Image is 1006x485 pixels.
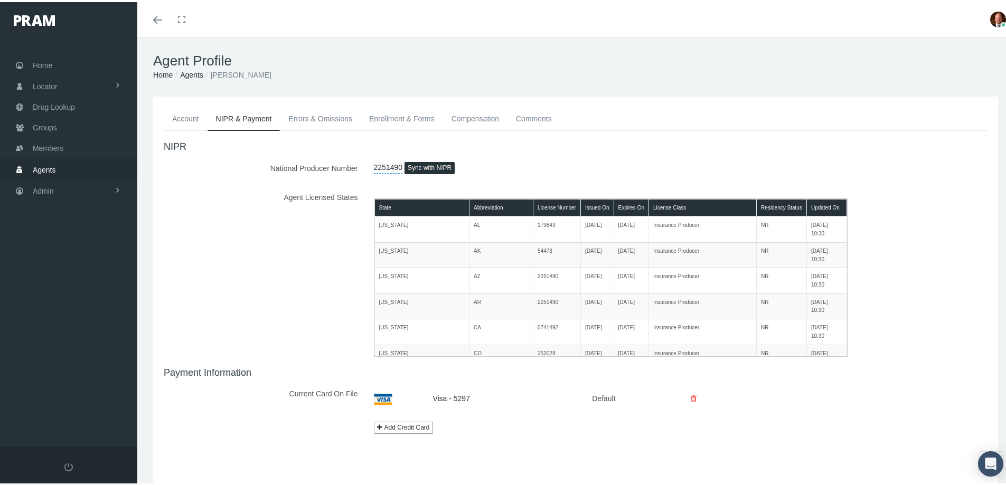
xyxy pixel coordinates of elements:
a: Visa - 5297 [433,392,470,401]
label: Agent Licensed States [156,186,366,355]
td: NR [757,266,807,291]
td: 2251490 [533,291,581,317]
td: [DATE] [580,214,614,240]
a: Agents [180,69,203,77]
a: Account [164,105,208,128]
label: Current Card On File [156,382,366,408]
th: Expires On [614,197,648,214]
td: [US_STATE] [374,291,469,317]
td: [DATE] [614,266,648,291]
img: visa.png [374,392,392,403]
td: Insurance Producer [648,240,756,265]
td: [DATE] 10:30 [806,343,847,368]
td: [US_STATE] [374,343,469,368]
td: [DATE] [580,291,614,317]
td: NR [757,240,807,265]
th: Updated On [806,197,847,214]
td: [DATE] [614,214,648,240]
li: [PERSON_NAME] [203,67,271,79]
div: Default [578,387,629,406]
th: Residency Status [757,197,807,214]
a: Home [153,69,173,77]
td: [DATE] [614,240,648,265]
a: Delete [683,392,704,401]
td: Insurance Producer [648,343,756,368]
td: NR [757,317,807,343]
td: [US_STATE] [374,214,469,240]
td: [DATE] [580,317,614,343]
a: 2251490 [374,157,403,172]
td: AL [469,214,533,240]
td: Insurance Producer [648,317,756,343]
td: [DATE] 10:30 [806,317,847,343]
td: [DATE] [614,317,648,343]
span: Members [33,136,63,156]
td: [DATE] 10:30 [806,214,847,240]
td: [DATE] 10:30 [806,266,847,291]
td: Insurance Producer [648,266,756,291]
th: State [374,197,469,214]
label: National Producer Number [156,157,366,175]
h1: Agent Profile [153,51,998,67]
td: Insurance Producer [648,214,756,240]
td: [DATE] [580,343,614,368]
td: NR [757,214,807,240]
td: AR [469,291,533,317]
td: 54473 [533,240,581,265]
td: [DATE] [580,266,614,291]
a: Enrollment & Forms [361,105,443,128]
a: Add Credit Card [374,420,433,432]
button: Sync with NIPR [405,160,455,172]
h4: Payment Information [164,365,988,377]
td: NR [757,343,807,368]
td: [DATE] 10:30 [806,240,847,265]
td: 179843 [533,214,581,240]
td: [DATE] [614,343,648,368]
th: License Number [533,197,581,214]
h4: NIPR [164,139,988,151]
td: Insurance Producer [648,291,756,317]
td: 2251490 [533,266,581,291]
th: Abbreviation [469,197,533,214]
span: Agents [33,158,56,178]
th: License Class [648,197,756,214]
img: PRAM_20_x_78.png [14,13,55,24]
td: [US_STATE] [374,317,469,343]
div: Open Intercom Messenger [978,449,1003,474]
img: S_Profile_Picture_693.jpg [990,9,1006,25]
td: [DATE] [614,291,648,317]
a: Comments [507,105,560,128]
a: Compensation [443,105,507,128]
td: [DATE] 10:30 [806,291,847,317]
a: Errors & Omissions [280,105,361,128]
td: [US_STATE] [374,266,469,291]
span: Admin [33,179,54,199]
td: AK [469,240,533,265]
td: CA [469,317,533,343]
th: Issued On [580,197,614,214]
span: Locator [33,74,58,94]
span: Home [33,53,52,73]
td: NR [757,291,807,317]
span: Drug Lookup [33,95,75,115]
a: NIPR & Payment [208,105,280,129]
td: 252029 [533,343,581,368]
td: AZ [469,266,533,291]
span: Groups [33,116,57,136]
td: [DATE] [580,240,614,265]
td: 0741492 [533,317,581,343]
td: [US_STATE] [374,240,469,265]
td: CO [469,343,533,368]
